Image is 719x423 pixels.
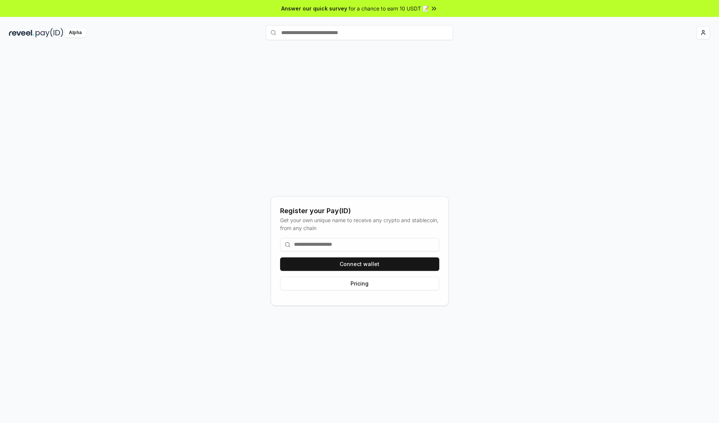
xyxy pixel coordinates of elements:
span: for a chance to earn 10 USDT 📝 [349,4,429,12]
img: pay_id [36,28,63,37]
img: reveel_dark [9,28,34,37]
div: Register your Pay(ID) [280,206,439,216]
div: Get your own unique name to receive any crypto and stablecoin, from any chain [280,216,439,232]
button: Connect wallet [280,257,439,271]
span: Answer our quick survey [281,4,347,12]
div: Alpha [65,28,86,37]
button: Pricing [280,277,439,290]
